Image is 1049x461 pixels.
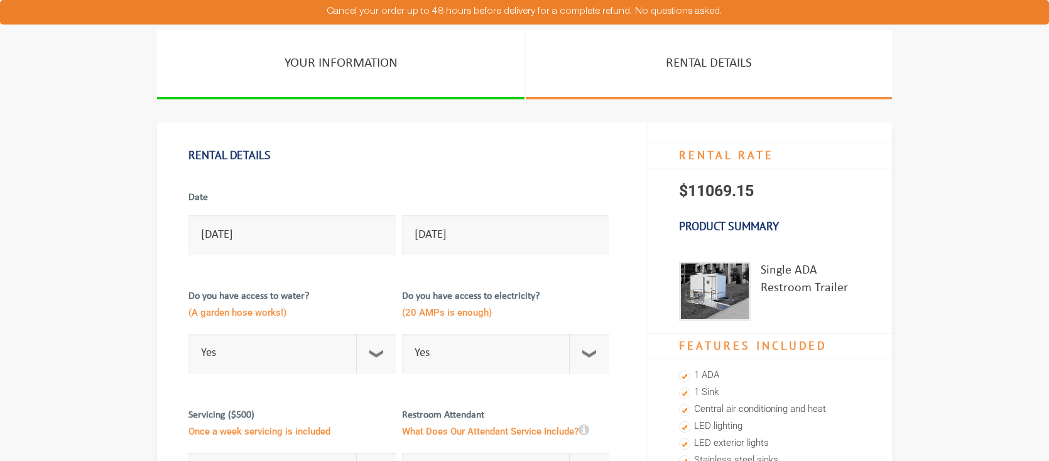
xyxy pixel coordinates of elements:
[648,143,892,169] h4: RENTAL RATE
[402,423,609,443] span: What Does Our Attendant Service Include?
[188,408,396,450] label: Servicing ($500)
[157,30,524,99] a: YOUR INFORMATION
[648,333,892,360] h4: Features Included
[188,142,615,169] h1: Rental Details
[679,401,861,418] li: Central air conditioning and heat
[526,30,892,99] a: RENTAL DETAILS
[648,213,892,240] h3: Product Summary
[761,262,861,321] div: Single ADA Restroom Trailer
[679,384,861,401] li: 1 Sink
[188,423,396,443] span: Once a week servicing is included
[402,289,609,331] label: Do you have access to electricity?
[402,408,609,450] label: Restroom Attendant
[188,191,396,212] label: Date
[679,418,861,435] li: LED lighting
[402,304,609,325] span: (20 AMPs is enough)
[188,289,396,331] label: Do you have access to water?
[679,367,861,384] li: 1 ADA
[679,435,861,452] li: LED exterior lights
[188,304,396,325] span: (A garden hose works!)
[648,169,892,213] p: $11069.15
